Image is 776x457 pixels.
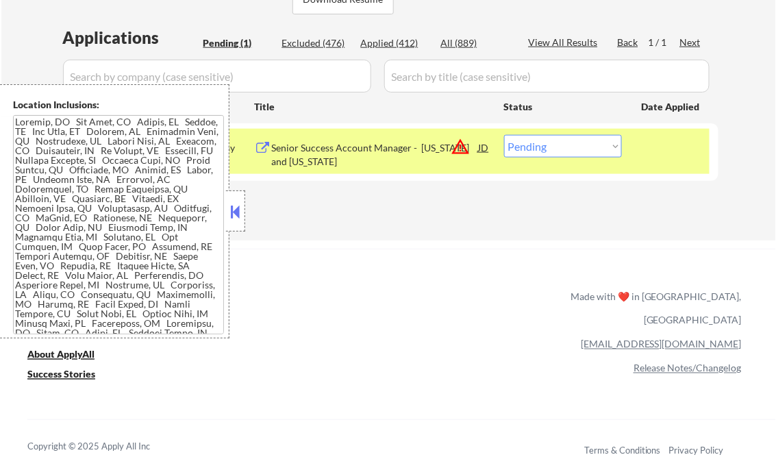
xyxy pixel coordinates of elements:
div: Senior Success Account Manager - [US_STATE] and [US_STATE] [272,141,479,168]
div: Location Inclusions: [13,98,224,112]
a: Success Stories [27,368,114,385]
div: Status [504,94,622,119]
div: Made with ❤️ in [GEOGRAPHIC_DATA], [GEOGRAPHIC_DATA] [565,284,742,332]
div: Next [680,36,702,49]
div: Copyright © 2025 Apply All Inc [27,441,185,454]
div: Pending (1) [203,36,272,50]
div: JD [477,135,491,160]
div: Applied (412) [361,36,429,50]
a: Release Notes/Changelog [634,362,742,374]
div: Excluded (476) [282,36,351,50]
button: warning_amber [451,137,471,156]
a: Privacy Policy [669,445,724,456]
a: Terms & Conditions [584,445,661,456]
div: Applications [63,29,199,46]
a: [EMAIL_ADDRESS][DOMAIN_NAME] [581,338,742,350]
div: 1 / 1 [649,36,680,49]
input: Search by company (case sensitive) [63,60,371,92]
div: Back [618,36,640,49]
div: Title [255,100,491,114]
a: About ApplyAll [27,348,114,365]
div: View All Results [529,36,602,49]
div: Date Applied [642,100,702,114]
div: All (889) [441,36,510,50]
u: About ApplyAll [27,349,95,360]
u: Success Stories [27,369,95,380]
input: Search by title (case sensitive) [384,60,710,92]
